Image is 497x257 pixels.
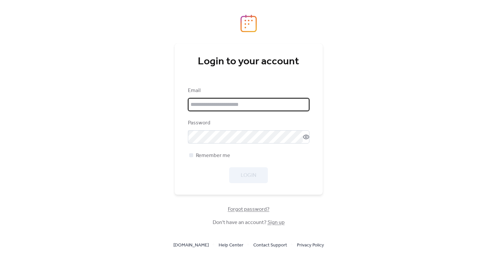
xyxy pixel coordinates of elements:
[253,241,287,249] a: Contact Support
[240,15,257,32] img: logo
[297,241,324,249] a: Privacy Policy
[188,87,308,95] div: Email
[173,241,209,249] span: [DOMAIN_NAME]
[173,241,209,249] a: [DOMAIN_NAME]
[219,241,243,249] a: Help Center
[267,217,285,228] a: Sign up
[188,119,308,127] div: Password
[188,55,309,68] div: Login to your account
[196,152,230,160] span: Remember me
[253,241,287,249] span: Contact Support
[219,241,243,249] span: Help Center
[297,241,324,249] span: Privacy Policy
[228,206,269,213] span: Forgot password?
[228,208,269,211] a: Forgot password?
[213,219,285,227] span: Don't have an account?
